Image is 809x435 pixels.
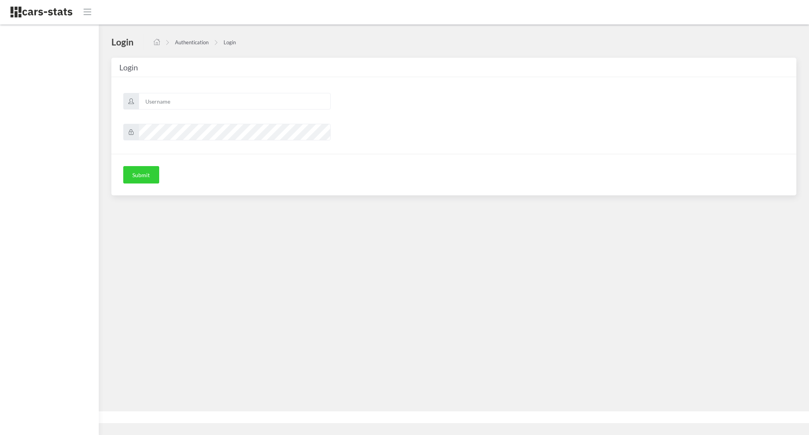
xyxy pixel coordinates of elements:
[224,39,236,45] a: Login
[10,6,73,18] img: navbar brand
[139,93,331,110] input: Username
[119,62,138,72] span: Login
[111,36,134,48] h4: Login
[123,166,159,183] button: Submit
[175,39,209,45] a: Authentication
